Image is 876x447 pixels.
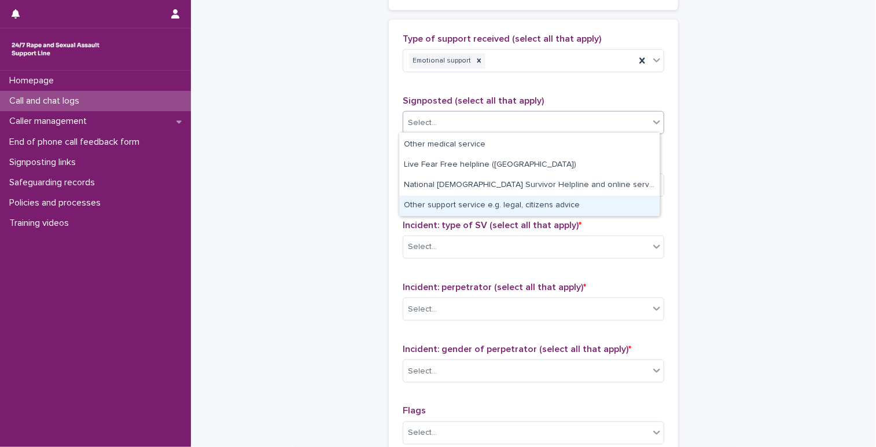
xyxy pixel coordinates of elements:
[409,53,473,69] div: Emotional support
[403,221,581,230] span: Incident: type of SV (select all that apply)
[408,117,437,129] div: Select...
[5,137,149,148] p: End of phone call feedback form
[403,345,631,354] span: Incident: gender of perpetrator (select all that apply)
[403,283,586,292] span: Incident: perpetrator (select all that apply)
[408,241,437,253] div: Select...
[399,135,660,155] div: Other medical service
[403,406,426,416] span: Flags
[5,157,85,168] p: Signposting links
[399,155,660,175] div: Live Fear Free helpline (Wales)
[5,96,89,107] p: Call and chat logs
[5,197,110,208] p: Policies and processes
[5,177,104,188] p: Safeguarding records
[5,116,96,127] p: Caller management
[408,303,437,316] div: Select...
[5,218,78,229] p: Training videos
[5,75,63,86] p: Homepage
[399,175,660,196] div: National Male Survivor Helpline and online service
[9,38,102,61] img: rhQMoQhaT3yELyF149Cw
[403,96,544,105] span: Signposted (select all that apply)
[403,34,601,43] span: Type of support received (select all that apply)
[408,427,437,439] div: Select...
[399,196,660,216] div: Other support service e.g. legal, citizens advice
[408,365,437,378] div: Select...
